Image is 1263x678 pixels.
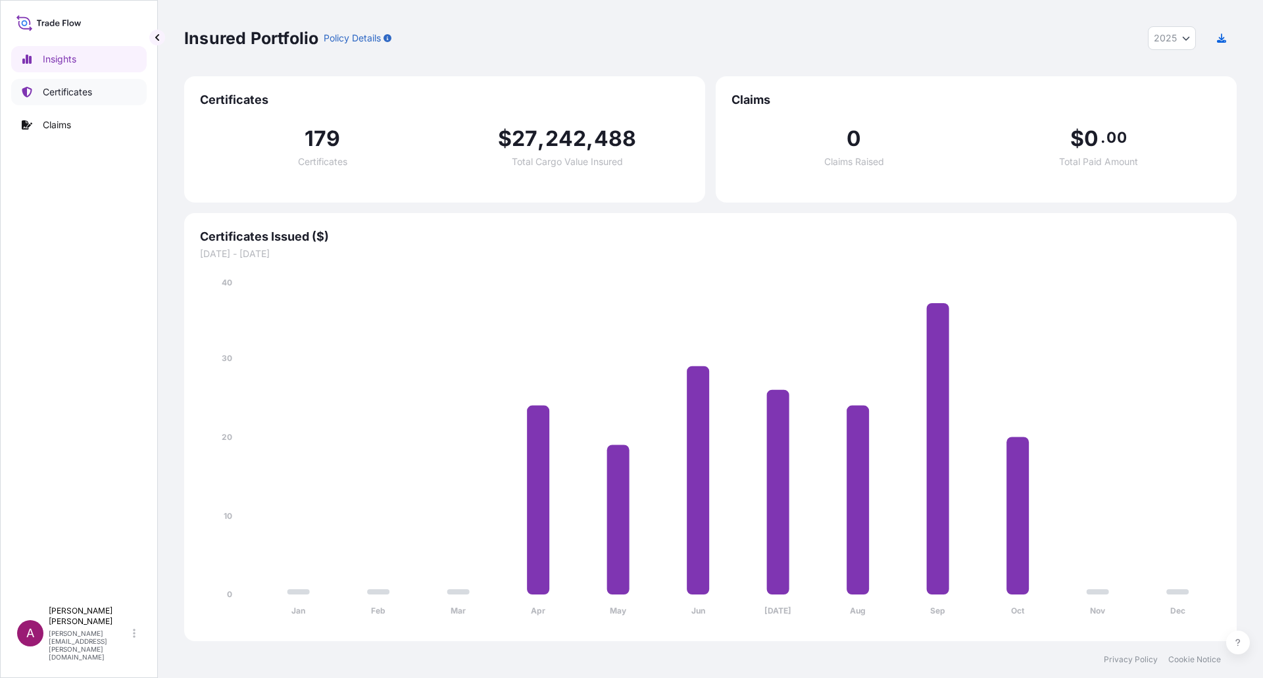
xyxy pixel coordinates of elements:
[43,118,71,132] p: Claims
[184,28,318,49] p: Insured Portfolio
[610,606,627,616] tspan: May
[451,606,466,616] tspan: Mar
[1148,26,1196,50] button: Year Selector
[200,247,1221,260] span: [DATE] - [DATE]
[200,229,1221,245] span: Certificates Issued ($)
[498,128,512,149] span: $
[222,353,232,363] tspan: 30
[298,157,347,166] span: Certificates
[49,629,130,661] p: [PERSON_NAME][EMAIL_ADDRESS][PERSON_NAME][DOMAIN_NAME]
[850,606,866,616] tspan: Aug
[731,92,1221,108] span: Claims
[594,128,637,149] span: 488
[11,112,147,138] a: Claims
[227,589,232,599] tspan: 0
[49,606,130,627] p: [PERSON_NAME] [PERSON_NAME]
[305,128,341,149] span: 179
[531,606,545,616] tspan: Apr
[545,128,587,149] span: 242
[43,85,92,99] p: Certificates
[222,432,232,442] tspan: 20
[764,606,791,616] tspan: [DATE]
[1170,606,1185,616] tspan: Dec
[930,606,945,616] tspan: Sep
[1090,606,1106,616] tspan: Nov
[1070,128,1084,149] span: $
[1084,128,1099,149] span: 0
[1106,132,1126,143] span: 00
[324,32,381,45] p: Policy Details
[1059,157,1138,166] span: Total Paid Amount
[224,511,232,521] tspan: 10
[537,128,545,149] span: ,
[847,128,861,149] span: 0
[586,128,593,149] span: ,
[222,278,232,287] tspan: 40
[691,606,705,616] tspan: Jun
[11,79,147,105] a: Certificates
[43,53,76,66] p: Insights
[1168,654,1221,665] a: Cookie Notice
[1104,654,1158,665] a: Privacy Policy
[371,606,385,616] tspan: Feb
[512,128,537,149] span: 27
[26,627,34,640] span: A
[291,606,305,616] tspan: Jan
[200,92,689,108] span: Certificates
[824,157,884,166] span: Claims Raised
[1101,132,1105,143] span: .
[1011,606,1025,616] tspan: Oct
[512,157,623,166] span: Total Cargo Value Insured
[11,46,147,72] a: Insights
[1154,32,1177,45] span: 2025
